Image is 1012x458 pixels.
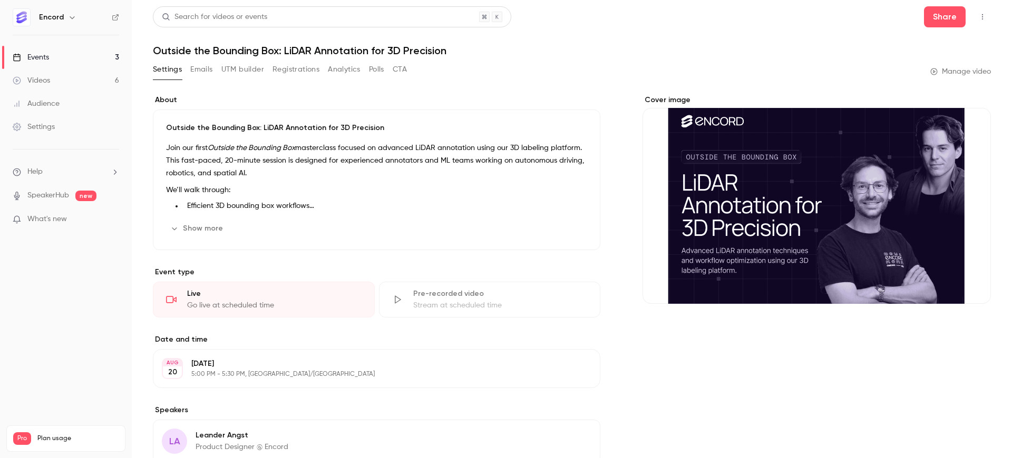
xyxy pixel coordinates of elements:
button: Settings [153,61,182,78]
label: Date and time [153,334,600,345]
li: help-dropdown-opener [13,166,119,177]
div: Videos [13,75,50,86]
button: Show more [166,220,229,237]
div: Search for videos or events [162,12,267,23]
span: Plan usage [37,434,119,443]
a: SpeakerHub [27,190,69,201]
section: Cover image [643,95,991,304]
em: Outside the Bounding Box [208,144,295,152]
button: Registrations [273,61,319,78]
label: Cover image [643,95,991,105]
a: Manage video [930,66,991,77]
label: About [153,95,600,105]
div: Go live at scheduled time [187,300,362,311]
p: 20 [168,367,177,377]
div: Events [13,52,49,63]
div: Settings [13,122,55,132]
button: Share [924,6,966,27]
button: Analytics [328,61,361,78]
button: UTM builder [221,61,264,78]
li: Efficient 3D bounding box workflows [183,201,587,212]
p: Product Designer @ Encord [196,442,288,452]
span: What's new [27,214,67,225]
img: Encord [13,9,30,26]
p: Join our first masterclass focused on advanced LiDAR annotation using our 3D labeling platform. T... [166,142,587,180]
span: new [75,191,96,201]
div: Live [187,288,362,299]
button: Polls [369,61,384,78]
div: LiveGo live at scheduled time [153,282,375,317]
h1: Outside the Bounding Box: LiDAR Annotation for 3D Precision [153,44,991,57]
p: Leander Angst [196,430,288,441]
button: CTA [393,61,407,78]
p: Outside the Bounding Box: LiDAR Annotation for 3D Precision [166,123,587,133]
span: Help [27,166,43,177]
div: Pre-recorded videoStream at scheduled time [379,282,601,317]
p: 5:00 PM - 5:30 PM, [GEOGRAPHIC_DATA]/[GEOGRAPHIC_DATA] [191,370,544,379]
div: Audience [13,98,60,109]
span: Pro [13,432,31,445]
div: Pre-recorded video [413,288,588,299]
h6: Encord [39,12,64,23]
button: Emails [190,61,212,78]
p: Event type [153,267,600,277]
p: We’ll walk through: [166,184,587,196]
p: [DATE] [191,359,544,369]
div: AUG [163,359,182,366]
span: LA [169,434,180,449]
label: Speakers [153,405,600,415]
div: Stream at scheduled time [413,300,588,311]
